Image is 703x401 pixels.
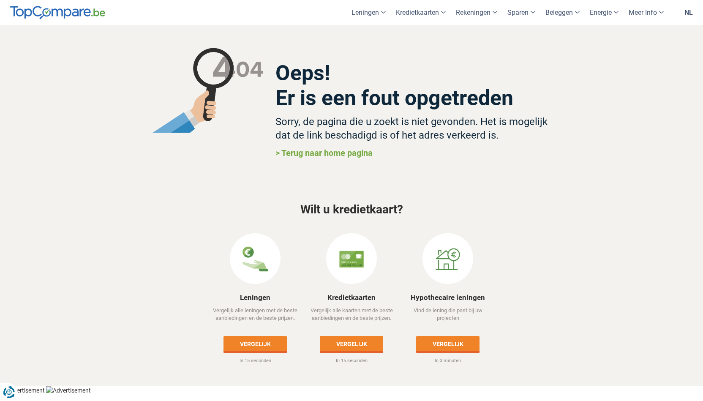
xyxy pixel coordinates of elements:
[208,307,303,330] p: Vergelijk alle leningen met de beste aanbiedingen en de beste prijzen.
[320,336,383,351] a: Vergelijk
[275,61,551,111] h2: Oeps! Er is een fout opgetreden
[401,357,496,364] p: In 3 minuten
[10,6,105,19] img: TopCompare
[243,246,268,272] img: Leningen
[304,357,399,364] p: In 15 seconden
[111,203,592,216] h3: Wilt u kredietkaart?
[435,246,460,272] img: Hypothecaire leningen
[304,307,399,330] p: Vergelijk alle kaarten met de beste aanbiedingen en de beste prijzen.
[339,246,364,272] img: Kredietkaarten
[411,293,485,302] a: Hypothecaire leningen
[401,307,496,330] p: Vind de lening die past bij uw projecten
[46,386,91,395] img: Advertisement
[275,148,373,158] a: > Terug naar home pagina
[327,293,376,302] a: Kredietkaarten
[208,357,303,364] p: In 15 seconden
[275,115,551,142] h3: Sorry, de pagina die u zoekt is niet gevonden. Het is mogelijk dat de link beschadigd is of het a...
[152,48,263,133] img: magnifying glass not found
[416,336,480,351] a: Vergelijk
[223,336,287,351] a: Vergelijk
[240,293,270,302] a: Leningen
